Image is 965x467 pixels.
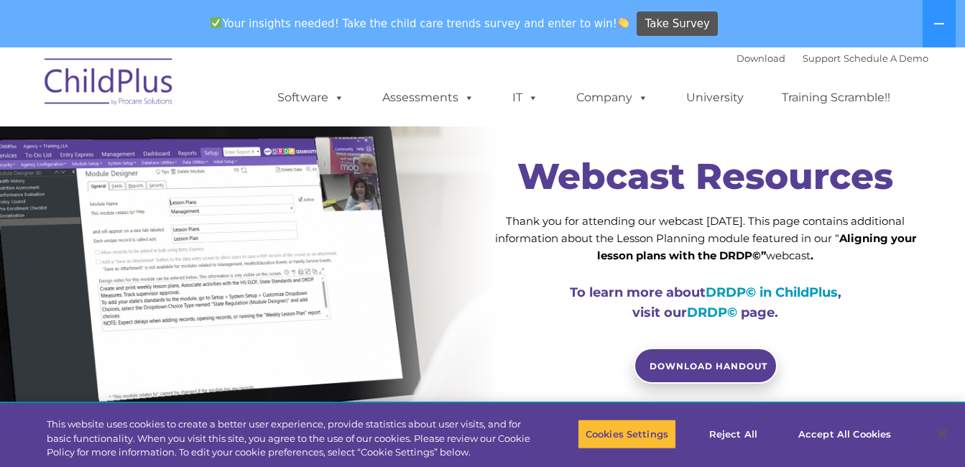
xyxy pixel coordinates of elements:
span: Webcast Resources [517,154,893,198]
a: Take Survey [637,11,718,37]
img: ChildPlus by Procare Solutions [37,48,181,120]
a: University [672,83,758,112]
span: Thank you for attending our webcast [DATE]. This page contains additional information about the L... [495,214,916,262]
a: Software [263,83,359,112]
span: Your insights needed! Take the child care trends survey and enter to win! [205,9,635,37]
a: Support [803,52,841,64]
a: Download Handout [634,348,777,384]
img: ✅ [211,17,221,28]
a: IT [498,83,553,112]
font: | [737,52,928,64]
span: Download Handout [650,361,767,371]
a: Download [737,52,785,64]
a: Schedule A Demo [844,52,928,64]
img: 👏 [618,17,629,28]
a: DRDP© in ChildPlus [706,285,838,300]
button: Close [926,418,958,450]
strong: . [811,249,813,262]
strong: Aligning your lesson plans with the DRDP©” [597,231,916,262]
a: Training Scramble!! [767,83,905,112]
span: Take Survey [645,11,710,37]
button: Accept All Cookies [790,419,899,449]
span: To learn more about , visit our page. [570,285,841,320]
a: Assessments [368,83,489,112]
button: Cookies Settings [578,419,676,449]
button: Reject All [688,419,778,449]
div: This website uses cookies to create a better user experience, provide statistics about user visit... [47,417,531,460]
a: Company [562,83,662,112]
a: DRDP© [687,305,737,320]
